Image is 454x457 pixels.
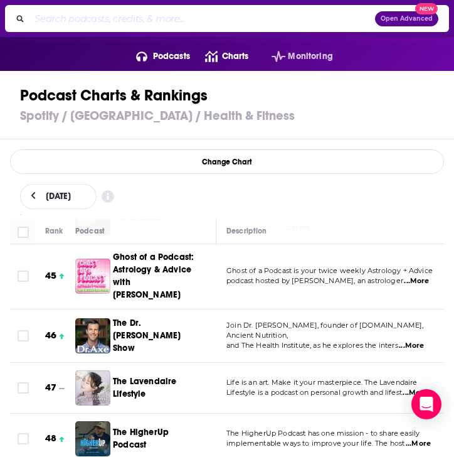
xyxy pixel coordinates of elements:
span: New [415,3,438,15]
input: Search podcasts, credits, & more... [29,9,375,29]
span: The HigherUp Podcast has one mission - to share easily [226,429,420,438]
span: ...More [404,276,429,286]
h3: 48 [45,431,56,446]
div: Podcast [75,223,105,239]
span: Join Dr. [PERSON_NAME], founder of [DOMAIN_NAME], Ancient Nutrition, [226,321,423,340]
span: Lifestyle is a podcast on personal growth and lifest [226,388,402,397]
img: The Lavendaire Lifestyle [75,370,110,406]
span: The Dr. [PERSON_NAME] Show [113,318,181,353]
span: podcast hosted by [PERSON_NAME], an astrologer [226,276,403,285]
button: Change Chart [10,149,444,174]
a: The Dr. [PERSON_NAME] Show [113,317,194,355]
span: Life is an art. Make it your masterpiece. The Lavendaire [226,378,418,387]
span: ...More [399,341,424,351]
span: The Lavendaire Lifestyle [113,376,176,399]
div: Search podcasts, credits, & more... [5,5,449,32]
button: open menu [121,46,190,67]
img: The Dr. Josh Axe Show [75,318,110,353]
button: open menu [256,46,333,67]
span: Podcasts [153,48,190,65]
span: ...More [406,439,431,449]
span: [DATE] [46,192,71,201]
span: Toggle select row [18,382,29,394]
a: The Lavendaire Lifestyle [113,375,194,401]
h3: Spotify / [GEOGRAPHIC_DATA] / Health & Fitness [20,108,434,124]
a: The HigherUp Podcast [113,426,193,451]
span: Ghost of a Podcast: Astrology & Advice with [PERSON_NAME] [113,252,194,300]
h3: 45 [45,269,56,283]
h1: Podcast Charts & Rankings [20,86,434,105]
h3: 47 [45,380,56,395]
h3: 46 [45,328,56,343]
div: Rank [45,223,63,239]
div: Open Intercom Messenger [411,389,441,419]
span: Open Advanced [381,16,433,22]
span: Charts [222,48,249,65]
span: Monitoring [288,48,332,65]
span: implementable ways to improve your life. The host [226,439,404,448]
span: Toggle select row [18,330,29,341]
a: Charts [190,46,248,67]
button: Open AdvancedNew [375,11,438,26]
a: Ghost of a Podcast: Astrology & Advice with [PERSON_NAME] [113,251,194,301]
div: Description [226,223,267,239]
span: ...More [403,388,428,398]
span: Ghost of a Podcast is your twice weekly Astrology + Advice [226,266,433,275]
img: The HigherUp Podcast [75,421,110,456]
span: Toggle select row [18,433,29,444]
span: Toggle select row [18,271,29,282]
span: The HigherUp Podcast [113,427,169,450]
img: Ghost of a Podcast: Astrology & Advice with Jessica Lanyadoo [75,259,110,294]
span: and The Health Institute, as he explores the inters [226,341,398,350]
